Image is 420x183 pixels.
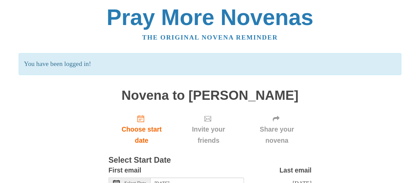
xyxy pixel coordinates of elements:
[142,34,278,41] a: The original novena reminder
[175,109,242,150] div: Click "Next" to confirm your start date first.
[109,165,141,176] label: First email
[19,53,401,75] p: You have been logged in!
[249,124,305,146] span: Share your novena
[242,109,312,150] div: Click "Next" to confirm your start date first.
[109,88,312,103] h1: Novena to [PERSON_NAME]
[181,124,235,146] span: Invite your friends
[109,156,312,165] h3: Select Start Date
[109,109,175,150] a: Choose start date
[115,124,168,146] span: Choose start date
[107,5,313,30] a: Pray More Novenas
[280,165,312,176] label: Last email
